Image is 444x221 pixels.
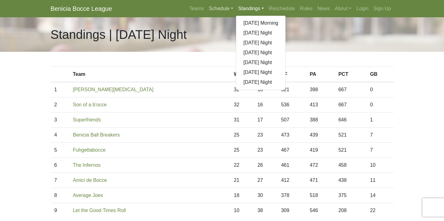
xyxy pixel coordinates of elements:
[335,113,366,128] td: 646
[230,113,254,128] td: 31
[366,158,394,173] td: 10
[277,173,306,188] td: 412
[335,97,366,113] td: 667
[366,67,394,82] th: GB
[277,113,306,128] td: 507
[73,162,101,168] a: The Infernos
[51,2,112,15] a: Benicia Bocce League
[306,143,335,158] td: 419
[51,158,69,173] td: 6
[51,113,69,128] td: 3
[69,67,230,82] th: Team
[277,97,306,113] td: 536
[306,203,335,218] td: 546
[366,113,394,128] td: 1
[366,97,394,113] td: 0
[73,117,101,122] a: Superfriends
[306,97,335,113] td: 413
[315,2,332,15] a: News
[335,67,366,82] th: PCT
[366,203,394,218] td: 22
[306,128,335,143] td: 439
[236,15,286,90] div: Standings
[277,67,306,82] th: PF
[306,158,335,173] td: 472
[366,82,394,97] td: 0
[230,97,254,113] td: 32
[236,18,286,28] a: [DATE] Morning
[335,173,366,188] td: 438
[73,102,107,107] a: Son of a b'occe
[335,158,366,173] td: 458
[73,193,103,198] a: Average Joes
[335,188,366,203] td: 375
[277,158,306,173] td: 461
[335,203,366,218] td: 208
[51,97,69,113] td: 2
[73,178,107,183] a: Amici de Bocce
[51,173,69,188] td: 7
[298,2,315,15] a: Rules
[254,188,277,203] td: 30
[230,158,254,173] td: 22
[306,113,335,128] td: 388
[306,82,335,97] td: 398
[306,67,335,82] th: PA
[187,2,206,15] a: Teams
[51,128,69,143] td: 4
[254,158,277,173] td: 26
[254,97,277,113] td: 16
[236,58,286,68] a: [DATE] Night
[254,143,277,158] td: 23
[230,188,254,203] td: 18
[335,82,366,97] td: 667
[236,28,286,38] a: [DATE] Night
[73,132,120,137] a: Benicia Ball Breakers
[236,68,286,77] a: [DATE] Night
[51,203,69,218] td: 9
[230,143,254,158] td: 25
[335,143,366,158] td: 521
[254,203,277,218] td: 38
[277,82,306,97] td: 521
[254,173,277,188] td: 27
[354,2,371,15] a: Login
[366,128,394,143] td: 7
[73,147,106,153] a: Fuhgettabocce
[254,128,277,143] td: 23
[335,128,366,143] td: 521
[236,48,286,58] a: [DATE] Night
[230,203,254,218] td: 10
[366,143,394,158] td: 7
[277,143,306,158] td: 467
[206,2,236,15] a: Schedule
[254,113,277,128] td: 17
[51,143,69,158] td: 5
[73,208,126,213] a: Let the Good Times Roll
[230,173,254,188] td: 21
[236,38,286,48] a: [DATE] Night
[366,173,394,188] td: 11
[371,2,394,15] a: Sign Up
[266,2,298,15] a: Reschedule
[236,77,286,87] a: [DATE] Night
[277,128,306,143] td: 473
[277,188,306,203] td: 378
[236,2,266,15] a: Standings
[277,203,306,218] td: 309
[306,188,335,203] td: 518
[51,27,187,42] h1: Standings | [DATE] Night
[332,2,354,15] a: About
[73,87,154,92] a: [PERSON_NAME][MEDICAL_DATA]
[366,188,394,203] td: 14
[51,188,69,203] td: 8
[51,82,69,97] td: 1
[230,67,254,82] th: W
[230,82,254,97] td: 32
[230,128,254,143] td: 25
[306,173,335,188] td: 471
